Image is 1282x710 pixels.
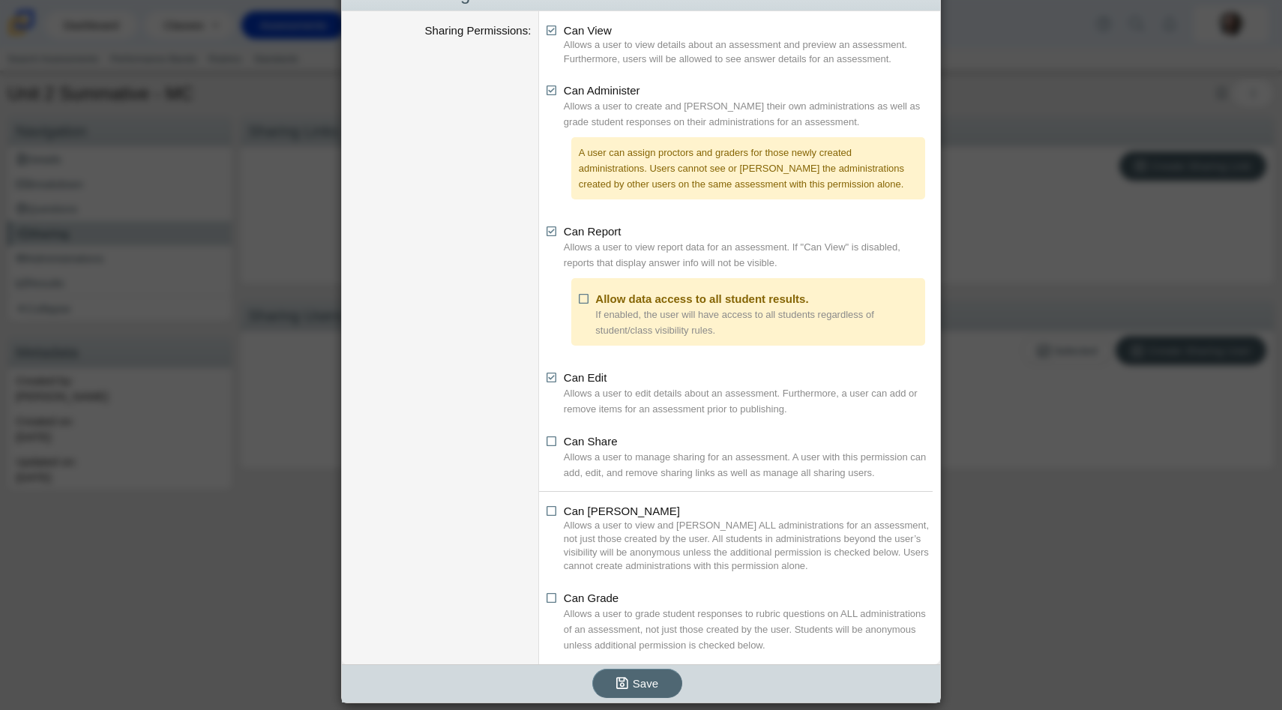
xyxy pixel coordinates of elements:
dfn: Allows a user to view details about an assessment and preview an assessment. Furthermore, users w... [564,38,933,65]
dfn: If enabled, the user will have access to all students regardless of student/class visibility rules. [595,307,918,338]
span: Can View [564,24,612,37]
dfn: Allows a user to view and [PERSON_NAME] ALL administrations for an assessment, not just those cre... [564,519,933,574]
span: Can Report [564,225,622,238]
span: Can [PERSON_NAME] [564,505,680,517]
span: Can Share [564,435,618,448]
dfn: Allows a user to view report data for an assessment. If "Can View" is disabled, reports that disp... [564,239,933,271]
b: Allow data access to all student results. [595,292,808,305]
div: A user can assign proctors and graders for those newly created administrations. Users cannot see ... [571,137,925,199]
dfn: Allows a user to manage sharing for an assessment. A user with this permission can add, edit, and... [564,449,933,481]
dfn: Allows a user to create and [PERSON_NAME] their own administrations as well as grade student resp... [564,98,933,199]
span: Can Grade [564,592,619,604]
span: Can Administer [564,84,640,97]
label: Sharing Permissions [425,24,532,37]
dfn: Allows a user to grade student responses to rubric questions on ALL administrations of an assessm... [564,606,933,653]
dfn: Allows a user to edit details about an assessment. Furthermore, a user can add or remove items fo... [564,385,933,417]
button: Save [592,669,682,698]
span: Can Edit [564,371,607,384]
span: Save [633,677,658,690]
